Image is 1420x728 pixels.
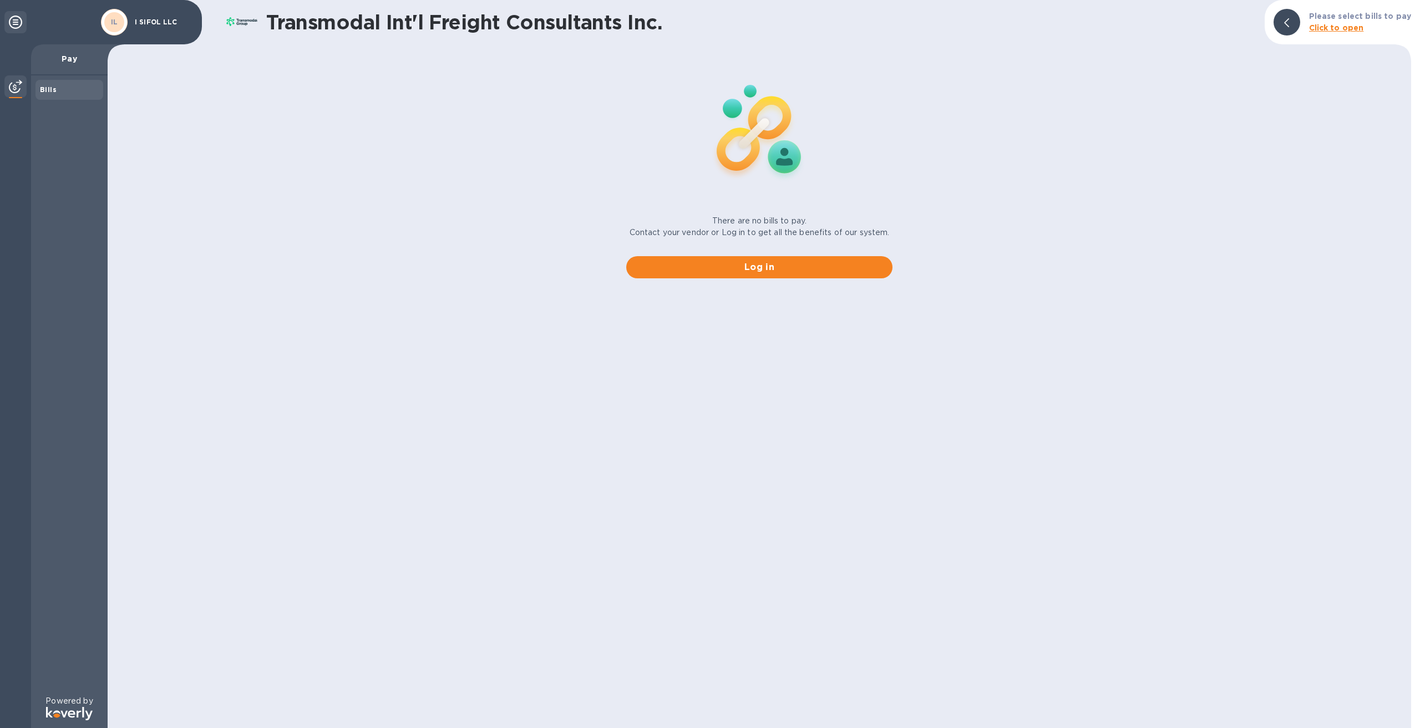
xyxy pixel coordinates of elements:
[635,261,884,274] span: Log in
[1309,12,1411,21] b: Please select bills to pay
[1309,23,1364,32] b: Click to open
[626,256,892,278] button: Log in
[45,695,93,707] p: Powered by
[630,215,890,238] p: There are no bills to pay. Contact your vendor or Log in to get all the benefits of our system.
[266,11,1256,34] h1: Transmodal Int'l Freight Consultants Inc.
[111,18,118,26] b: IL
[40,53,99,64] p: Pay
[46,707,93,720] img: Logo
[40,85,57,94] b: Bills
[135,18,190,26] p: I SIFOL LLC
